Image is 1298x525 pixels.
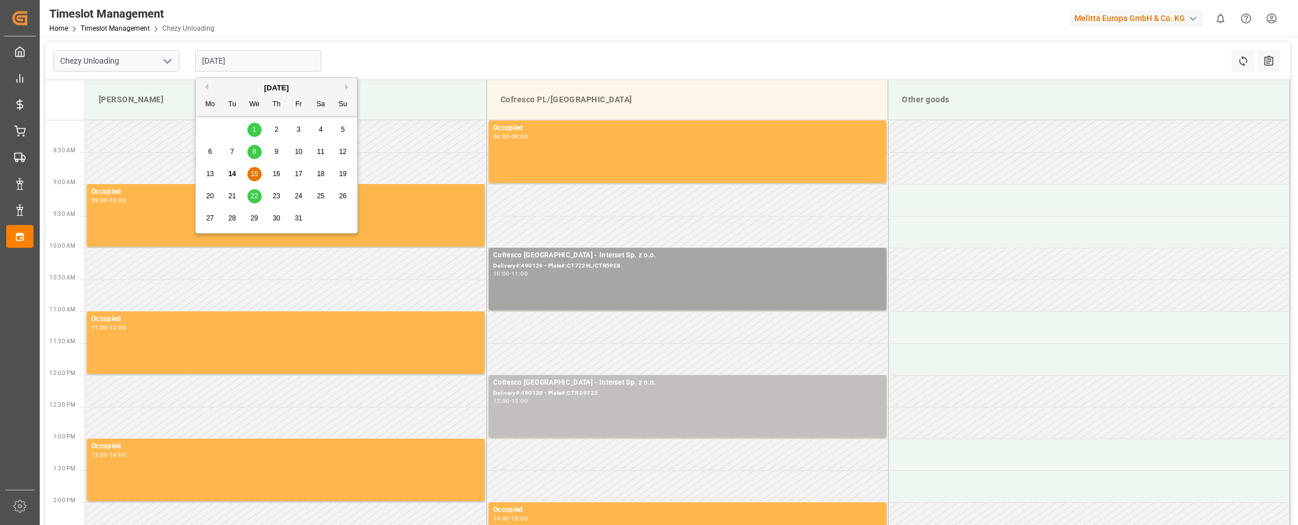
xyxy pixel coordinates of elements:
div: Choose Saturday, October 11th, 2025 [314,145,328,159]
div: Choose Wednesday, October 15th, 2025 [247,167,262,181]
span: 1 [253,126,257,134]
span: 2:00 PM [53,497,75,503]
span: 12:30 PM [49,402,75,408]
div: - [510,271,511,276]
button: open menu [158,52,175,70]
div: Sa [314,98,328,112]
div: Timeslot Management [49,5,215,22]
div: 12:00 [493,398,510,403]
a: Home [49,24,68,32]
span: 29 [250,214,258,222]
div: Fr [292,98,306,112]
div: 14:00 [493,516,510,521]
span: 18 [317,170,324,178]
span: 1:30 PM [53,465,75,472]
button: Previous Month [201,84,208,90]
div: 10:00 [493,271,510,276]
span: 9:00 AM [53,179,75,185]
span: 10:30 AM [49,274,75,281]
div: Choose Sunday, October 12th, 2025 [336,145,350,159]
span: 4 [319,126,323,134]
div: Choose Thursday, October 9th, 2025 [270,145,284,159]
div: Tu [225,98,240,112]
div: 11:00 [511,271,528,276]
span: 20 [206,192,213,200]
span: 10:00 AM [49,243,75,249]
div: Th [270,98,284,112]
span: 1:00 PM [53,434,75,440]
span: 25 [317,192,324,200]
div: Choose Wednesday, October 22nd, 2025 [247,189,262,203]
div: Occupied [493,505,882,516]
div: - [108,452,110,457]
span: 13 [206,170,213,178]
div: Choose Sunday, October 19th, 2025 [336,167,350,181]
span: 28 [228,214,236,222]
div: Choose Wednesday, October 1st, 2025 [247,123,262,137]
div: 12:00 [110,325,126,330]
span: 12 [339,148,346,156]
div: Choose Monday, October 13th, 2025 [203,167,217,181]
div: - [510,134,511,139]
span: 9:30 AM [53,211,75,217]
span: 23 [272,192,280,200]
span: 3 [297,126,301,134]
div: Choose Monday, October 20th, 2025 [203,189,217,203]
div: Choose Friday, October 31st, 2025 [292,211,306,226]
div: Choose Tuesday, October 28th, 2025 [225,211,240,226]
div: Su [336,98,350,112]
span: 26 [339,192,346,200]
div: Choose Saturday, October 4th, 2025 [314,123,328,137]
div: Choose Wednesday, October 8th, 2025 [247,145,262,159]
span: 21 [228,192,236,200]
div: Choose Thursday, October 23rd, 2025 [270,189,284,203]
div: Choose Sunday, October 5th, 2025 [336,123,350,137]
div: Choose Sunday, October 26th, 2025 [336,189,350,203]
div: Cofresco [GEOGRAPHIC_DATA] - Interset Sp. z o.o. [493,250,882,261]
div: Delivery#:490129 - Plate#:CT7229L/CTR59E8 [493,261,882,271]
a: Timeslot Management [81,24,150,32]
input: DD-MM-YYYY [195,50,321,72]
div: Other goods [897,89,1280,110]
div: month 2025-10 [199,119,354,230]
div: Choose Saturday, October 18th, 2025 [314,167,328,181]
div: Choose Monday, October 6th, 2025 [203,145,217,159]
div: Choose Monday, October 27th, 2025 [203,211,217,226]
span: 5 [341,126,345,134]
span: 9 [275,148,279,156]
span: 16 [272,170,280,178]
span: 12:00 PM [49,370,75,376]
div: 11:00 [91,325,108,330]
div: - [510,516,511,521]
span: 19 [339,170,346,178]
div: Choose Thursday, October 2nd, 2025 [270,123,284,137]
div: We [247,98,262,112]
button: Next Month [345,84,352,90]
div: Occupied [493,123,882,134]
span: 7 [230,148,234,156]
div: Choose Tuesday, October 7th, 2025 [225,145,240,159]
button: Help Center [1233,6,1259,31]
div: - [108,325,110,330]
span: 31 [295,214,302,222]
span: 8 [253,148,257,156]
div: Occupied [91,186,480,198]
span: 14 [228,170,236,178]
div: 10:00 [110,198,126,203]
span: 27 [206,214,213,222]
div: Cofresco [GEOGRAPHIC_DATA] - Interset Sp. z o.o. [493,377,882,389]
div: Delivery#:490130 - Plate#:CTR 09723 [493,389,882,398]
span: 6 [208,148,212,156]
button: show 0 new notifications [1208,6,1233,31]
div: Choose Saturday, October 25th, 2025 [314,189,328,203]
div: Choose Friday, October 24th, 2025 [292,189,306,203]
span: 24 [295,192,302,200]
div: 08:00 [493,134,510,139]
span: 8:30 AM [53,147,75,153]
span: 30 [272,214,280,222]
span: 11 [317,148,324,156]
div: Choose Tuesday, October 21st, 2025 [225,189,240,203]
div: - [108,198,110,203]
div: Cofresco PL/[GEOGRAPHIC_DATA] [496,89,879,110]
span: 17 [295,170,302,178]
